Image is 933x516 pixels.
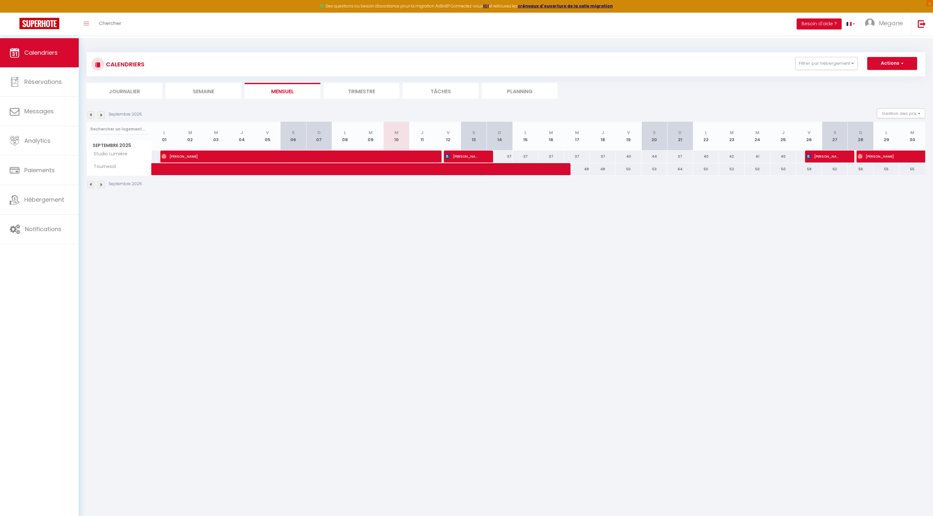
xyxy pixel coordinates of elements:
abbr: M [214,129,218,136]
span: [PERSON_NAME] ALZINGRE [445,150,479,163]
th: 02 [177,122,203,151]
span: Réservations [24,78,62,86]
th: 17 [564,122,590,151]
span: Megane [879,19,903,27]
span: Septembre 2025 [87,141,151,150]
abbr: M [575,129,579,136]
div: 40 [770,151,796,163]
th: 13 [461,122,487,151]
div: 37 [487,151,513,163]
div: 52 [719,163,745,175]
abbr: J [782,129,785,136]
div: 55 [899,163,925,175]
div: 58 [796,163,822,175]
abbr: V [266,129,269,136]
th: 18 [590,122,616,151]
p: Septembre 2025 [109,181,142,187]
abbr: V [808,129,811,136]
th: 16 [538,122,564,151]
div: 56 [848,163,874,175]
span: [PERSON_NAME] [806,150,841,163]
li: Tâches [403,83,478,99]
a: Chercher [94,13,126,35]
th: 30 [899,122,925,151]
button: Besoin d'aide ? [797,18,842,29]
abbr: V [447,129,450,136]
li: Mensuel [245,83,320,99]
button: Gestion des prix [877,108,925,118]
th: 26 [796,122,822,151]
th: 22 [693,122,719,151]
h3: CALENDRIERS [104,57,144,72]
a: ICI [483,3,489,9]
div: 50 [745,163,771,175]
th: 19 [616,122,641,151]
button: Filtrer par hébergement [795,57,858,70]
span: Calendriers [24,49,58,57]
div: 48 [564,163,590,175]
abbr: D [678,129,682,136]
th: 09 [358,122,384,151]
th: 28 [848,122,874,151]
div: 55 [874,163,900,175]
span: Studio Lumière [88,151,129,158]
abbr: L [524,129,526,136]
abbr: M [549,129,553,136]
abbr: S [472,129,475,136]
abbr: D [317,129,321,136]
span: Messages [24,107,54,115]
abbr: M [188,129,192,136]
th: 24 [745,122,771,151]
th: 07 [306,122,332,151]
div: 50 [770,163,796,175]
th: 01 [152,122,178,151]
abbr: M [755,129,759,136]
li: Trimestre [324,83,399,99]
div: 37 [590,151,616,163]
span: Hébergement [24,196,64,204]
abbr: S [292,129,295,136]
abbr: M [910,129,914,136]
div: 53 [641,163,667,175]
th: 03 [203,122,229,151]
a: ... Megane [860,13,911,35]
span: [PERSON_NAME] [161,150,429,163]
th: 20 [641,122,667,151]
th: 21 [667,122,693,151]
span: Tournesol [88,163,118,170]
abbr: V [627,129,630,136]
li: Journalier [86,83,162,99]
th: 10 [384,122,409,151]
div: 50 [693,163,719,175]
th: 25 [770,122,796,151]
div: 44 [641,151,667,163]
abbr: L [705,129,707,136]
abbr: L [163,129,165,136]
p: Septembre 2025 [109,111,142,118]
iframe: Chat [905,487,928,511]
div: 40 [693,151,719,163]
div: 40 [616,151,641,163]
abbr: S [653,129,656,136]
abbr: J [602,129,604,136]
button: Actions [867,57,917,70]
strong: créneaux d'ouverture de la salle migration [518,3,613,9]
div: 37 [667,151,693,163]
div: 48 [590,163,616,175]
abbr: M [730,129,734,136]
img: ... [865,18,875,28]
img: logout [918,20,926,28]
img: Super Booking [19,18,59,29]
div: 44 [667,163,693,175]
span: Analytics [24,137,51,145]
div: 50 [616,163,641,175]
div: 62 [822,163,848,175]
abbr: L [885,129,887,136]
span: Chercher [99,20,121,27]
abbr: D [498,129,501,136]
abbr: M [395,129,398,136]
div: 42 [719,151,745,163]
th: 15 [513,122,538,151]
li: Semaine [166,83,241,99]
